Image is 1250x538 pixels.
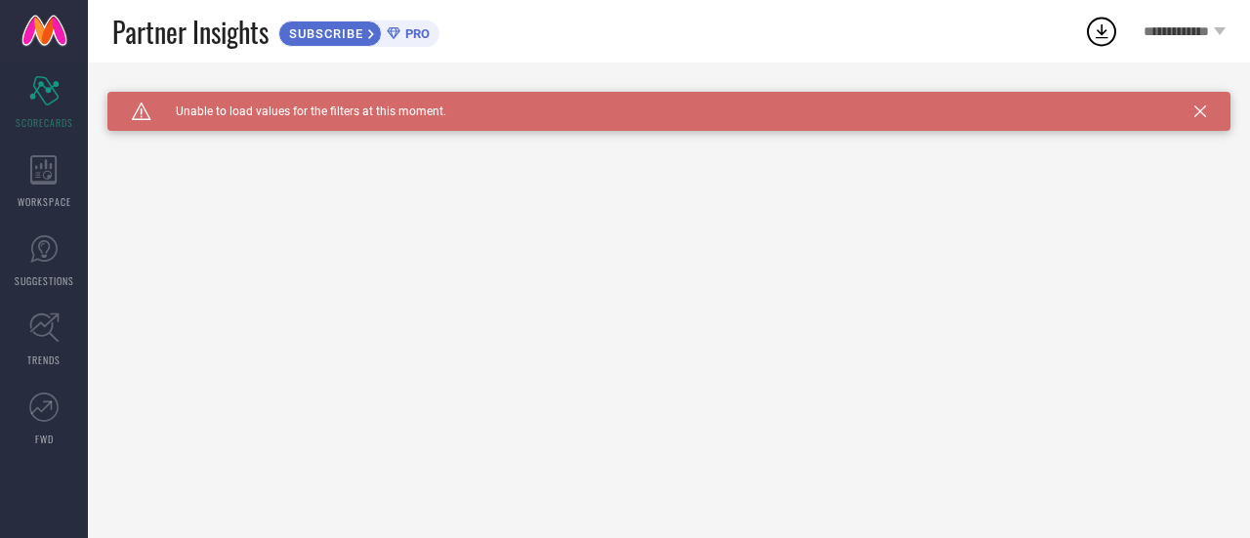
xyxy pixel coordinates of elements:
span: Unable to load values for the filters at this moment. [151,104,446,118]
span: FWD [35,432,54,446]
div: Open download list [1084,14,1119,49]
span: SCORECARDS [16,115,73,130]
span: Partner Insights [112,12,269,52]
span: SUBSCRIBE [279,26,368,41]
a: SUBSCRIBEPRO [278,16,439,47]
div: Unable to load filters at this moment. Please try later. [107,92,1230,107]
span: TRENDS [27,352,61,367]
span: WORKSPACE [18,194,71,209]
span: SUGGESTIONS [15,273,74,288]
span: PRO [400,26,430,41]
